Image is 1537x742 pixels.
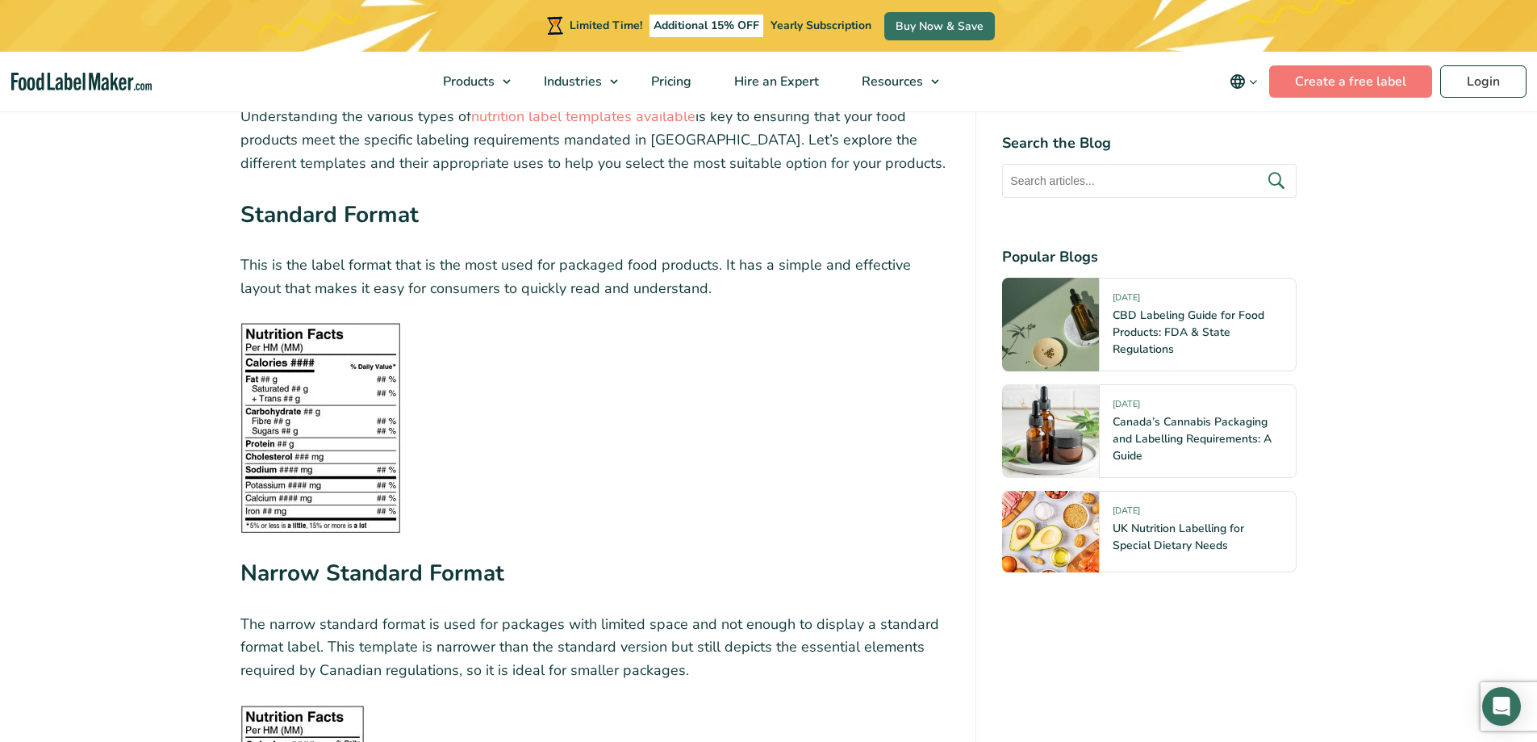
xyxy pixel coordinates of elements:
[649,15,763,37] span: Additional 15% OFF
[1002,132,1297,154] h4: Search the Blog
[1113,521,1244,553] a: UK Nutrition Labelling for Special Dietary Needs
[240,199,419,230] strong: Standard Format
[240,105,950,174] p: Understanding the various types of is key to ensuring that your food products meet the specific l...
[1002,164,1297,198] input: Search articles...
[1113,308,1264,357] a: CBD Labeling Guide for Food Products: FDA & State Regulations
[1002,246,1297,268] h4: Popular Blogs
[1482,687,1521,726] div: Open Intercom Messenger
[1113,414,1272,463] a: Canada’s Cannabis Packaging and Labelling Requirements: A Guide
[240,613,950,682] p: The narrow standard format is used for packages with limited space and not enough to display a st...
[1113,505,1140,523] span: [DATE]
[422,52,519,111] a: Products
[240,254,950,300] p: This is the label format that is the most used for packaged food products. It has a simple and ef...
[523,52,626,111] a: Industries
[1269,65,1432,98] a: Create a free label
[630,52,709,111] a: Pricing
[240,322,401,534] img: Black and white Canadian Standard Format nutrition label showing calories, fats, proteins, and ot...
[646,73,693,90] span: Pricing
[729,73,821,90] span: Hire an Expert
[857,73,925,90] span: Resources
[539,73,604,90] span: Industries
[771,18,871,33] span: Yearly Subscription
[713,52,837,111] a: Hire an Expert
[841,52,947,111] a: Resources
[1440,65,1527,98] a: Login
[1113,291,1140,310] span: [DATE]
[570,18,642,33] span: Limited Time!
[438,73,496,90] span: Products
[884,12,995,40] a: Buy Now & Save
[1113,398,1140,417] span: [DATE]
[471,107,695,126] a: nutrition label templates available
[240,558,504,589] strong: Narrow Standard Format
